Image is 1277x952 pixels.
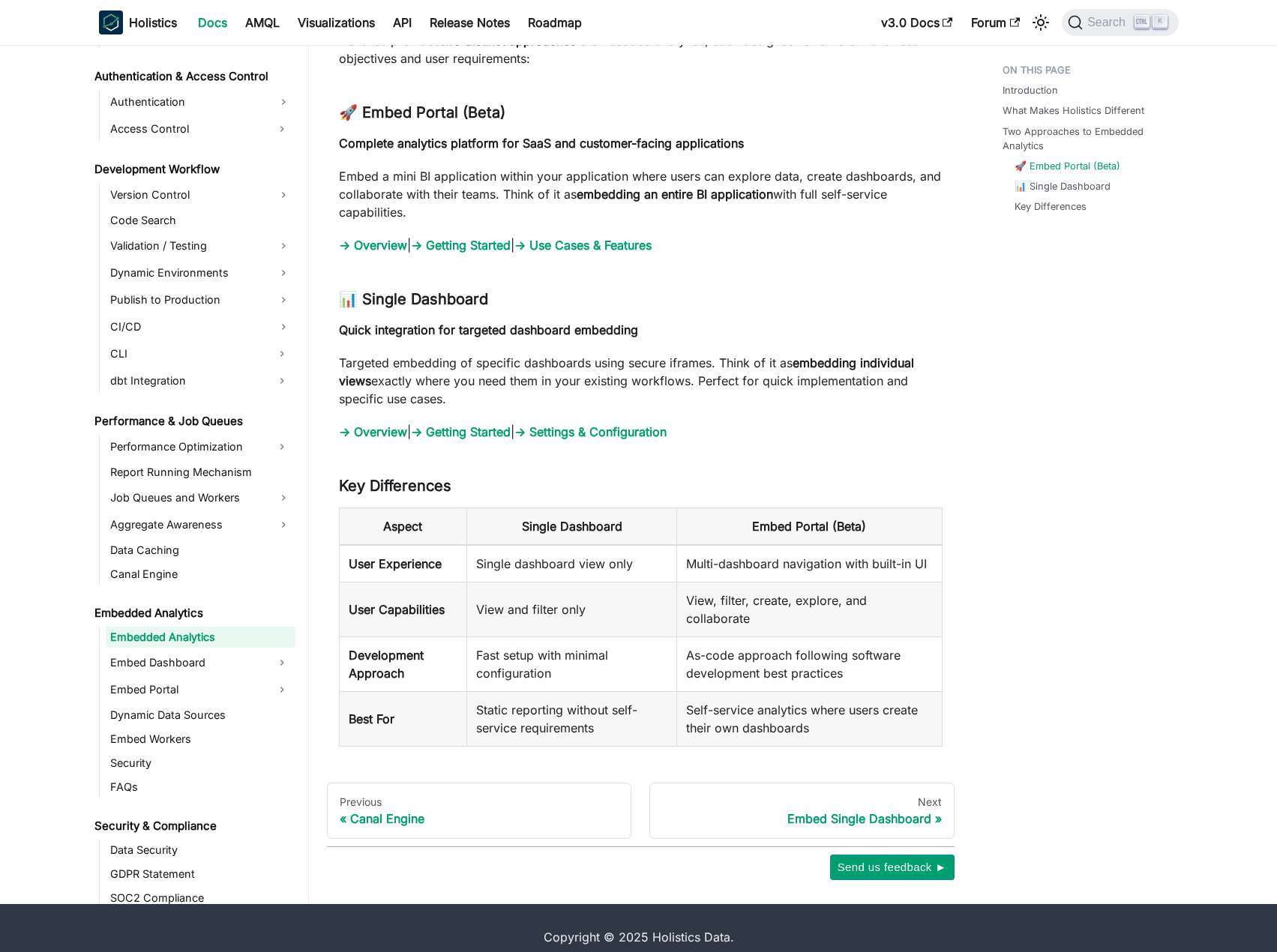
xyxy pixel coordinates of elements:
span: Search [1083,16,1135,29]
strong: Embed Portal (Beta) [752,519,866,534]
a: → Settings & Configuration [514,424,667,439]
a: Security [106,753,295,774]
a: Roadmap [519,10,591,34]
a: Development Workflow [90,159,295,180]
p: Embed a mini BI application within your application where users can explore data, create dashboar... [339,167,943,221]
div: Previous [340,795,619,809]
a: → Getting Started [411,238,511,253]
a: v3.0 Docs [872,10,962,34]
td: Static reporting without self-service requirements [466,691,677,746]
strong: Single Dashboard [522,519,622,534]
td: Self-service analytics where users create their own dashboards [677,691,942,746]
a: Embedded Analytics [90,603,295,624]
strong: Best For [349,711,394,726]
a: SOC2 Compliance [106,888,295,909]
img: Holistics [99,10,123,34]
a: Data Security [106,840,295,861]
a: dbt Integration [106,369,268,393]
td: View and filter only [466,582,677,636]
a: Report Running Mechanism [106,462,295,483]
button: Search (Ctrl+K) [1062,9,1178,36]
div: Embed Single Dashboard [662,811,942,826]
a: Embed Portal [106,678,268,702]
a: Data Caching [106,540,295,561]
a: 🚀 Embed Portal (Beta) [1015,159,1120,173]
p: Holistics provides to embedded analytics, each designed for different business objectives and use... [339,31,943,67]
a: → Getting Started [411,424,511,439]
td: Single dashboard view only [466,545,677,582]
strong: User Experience [349,556,442,571]
a: Security & Compliance [90,816,295,837]
td: Fast setup with minimal configuration [466,636,677,691]
h3: Key Differences [339,477,943,495]
button: Expand sidebar category 'Embed Dashboard' [268,651,295,675]
a: Authentication [106,90,295,114]
strong: two distinct approaches [440,33,576,48]
a: Authentication & Access Control [90,66,295,87]
a: FAQs [106,777,295,798]
a: AMQL [236,10,289,34]
nav: Docs pages [327,783,955,840]
a: NextEmbed Single Dashboard [649,783,955,840]
a: → Use Cases & Features [514,238,652,253]
a: Performance & Job Queues [90,411,295,432]
button: Expand sidebar category 'dbt Integration' [268,369,295,393]
a: Code Search [106,210,295,231]
td: Multi-dashboard navigation with built-in UI [677,545,942,582]
a: Job Queues and Workers [106,486,295,510]
a: Key Differences [1015,199,1087,214]
a: Canal Engine [106,564,295,585]
a: Introduction [1003,83,1058,97]
p: Targeted embedding of specific dashboards using secure iframes. Think of it as exactly where you ... [339,354,943,408]
a: Visualizations [289,10,384,34]
a: 📊 Single Dashboard [1015,179,1111,193]
p: | | [339,423,943,441]
a: What Makes Holistics Different [1003,103,1144,118]
a: Performance Optimization [106,435,268,459]
a: Aggregate Awareness [106,513,295,537]
a: Dynamic Data Sources [106,705,295,726]
a: Forum [962,10,1029,34]
a: HolisticsHolistics [99,10,177,34]
h3: 📊 Single Dashboard [339,290,943,309]
div: Canal Engine [340,811,619,826]
strong: User Capabilities [349,602,445,617]
a: Two Approaches to Embedded Analytics [1003,124,1170,153]
a: Access Control [106,117,268,141]
a: Embedded Analytics [106,627,295,648]
button: Expand sidebar category 'Access Control' [268,117,295,141]
p: | | [339,236,943,254]
a: Publish to Production [106,288,295,312]
button: Expand sidebar category 'CLI' [268,342,295,366]
a: Validation / Testing [106,234,295,258]
a: GDPR Statement [106,864,295,885]
button: Send us feedback ► [830,855,955,880]
button: Switch between dark and light mode (currently light mode) [1029,10,1053,34]
div: Copyright © 2025 Holistics Data. [162,928,1116,946]
button: Expand sidebar category 'Performance Optimization' [268,435,295,459]
td: View, filter, create, explore, and collaborate [677,582,942,636]
b: Holistics [129,13,177,31]
td: As-code approach following software development best practices [677,636,942,691]
a: → Overview [339,238,407,253]
strong: Quick integration for targeted dashboard embedding [339,322,638,337]
a: Release Notes [421,10,519,34]
a: Docs [189,10,236,34]
a: Dynamic Environments [106,261,295,285]
button: Expand sidebar category 'Embed Portal' [268,678,295,702]
strong: embedding an entire BI application [577,187,773,202]
a: CI/CD [106,315,295,339]
a: Version Control [106,183,295,207]
strong: embedding individual views [339,355,914,388]
a: PreviousCanal Engine [327,783,632,840]
a: Embed Dashboard [106,651,268,675]
strong: Development Approach [349,648,424,681]
a: Embed Workers [106,729,295,750]
a: CLI [106,342,268,366]
kbd: K [1153,15,1168,28]
span: Send us feedback ► [838,858,947,877]
a: → Overview [339,424,407,439]
strong: Aspect [383,519,422,534]
div: Next [662,795,942,809]
a: API [384,10,421,34]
